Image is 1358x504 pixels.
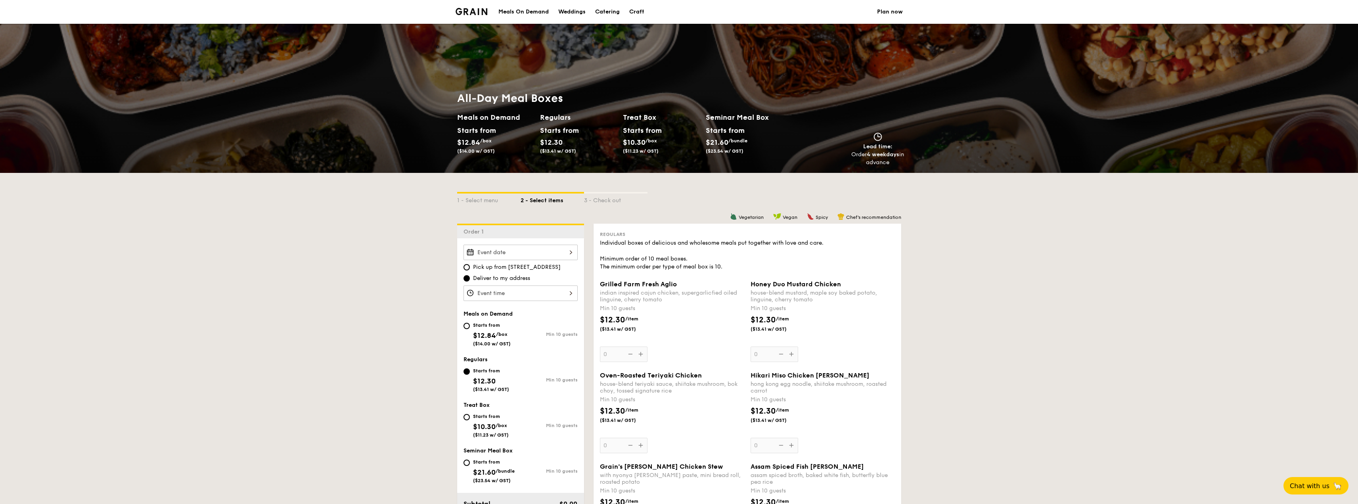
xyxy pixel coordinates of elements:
[600,406,625,416] span: $12.30
[521,194,584,205] div: 2 - Select items
[706,148,743,154] span: ($23.54 w/ GST)
[464,310,513,317] span: Meals on Demand
[600,417,654,424] span: ($13.41 w/ GST)
[473,459,515,465] div: Starts from
[623,138,645,147] span: $10.30
[521,468,578,474] div: Min 10 guests
[751,372,870,379] span: Hikari Miso Chicken [PERSON_NAME]
[600,487,744,495] div: Min 10 guests
[846,215,901,220] span: Chef's recommendation
[600,472,744,485] div: with nyonya [PERSON_NAME] paste, mini bread roll, roasted potato
[851,151,904,167] div: Order in advance
[464,286,578,301] input: Event time
[464,447,513,454] span: Seminar Meal Box
[496,468,515,474] span: /bundle
[473,413,509,420] div: Starts from
[751,381,895,394] div: hong kong egg noodle, shiitake mushroom, roasted carrot
[473,263,561,271] span: Pick up from [STREET_ADDRESS]
[473,377,496,385] span: $12.30
[540,125,575,136] div: Starts from
[751,280,841,288] span: Honey Duo Mustard Chicken
[457,194,521,205] div: 1 - Select menu
[739,215,764,220] span: Vegetarian
[600,280,677,288] span: Grilled Farm Fresh Aglio
[706,125,744,136] div: Starts from
[625,498,638,504] span: /item
[706,112,789,123] h2: Seminar Meal Box
[540,148,576,154] span: ($13.41 w/ GST)
[480,138,492,144] span: /box
[600,232,625,237] span: Regulars
[464,245,578,260] input: Event date
[600,315,625,325] span: $12.30
[623,148,659,154] span: ($11.23 w/ GST)
[783,215,797,220] span: Vegan
[751,417,804,424] span: ($13.41 w/ GST)
[625,407,638,413] span: /item
[584,194,647,205] div: 3 - Check out
[600,289,744,303] div: indian inspired cajun chicken, supergarlicfied oiled linguine, cherry tomato
[872,132,884,141] img: icon-clock.2db775ea.svg
[521,423,578,428] div: Min 10 guests
[473,368,509,374] div: Starts from
[600,239,895,271] div: Individual boxes of delicious and wholesome meals put together with love and care. Minimum order ...
[521,377,578,383] div: Min 10 guests
[751,305,895,312] div: Min 10 guests
[751,396,895,404] div: Min 10 guests
[1333,481,1342,491] span: 🦙
[773,213,781,220] img: icon-vegan.f8ff3823.svg
[1290,482,1329,490] span: Chat with us
[464,368,470,375] input: Starts from$12.30($13.41 w/ GST)Min 10 guests
[751,289,895,303] div: house-blend mustard, maple soy baked potato, linguine, cherry tomato
[457,138,480,147] span: $12.84
[730,213,737,220] img: icon-vegetarian.fe4039eb.svg
[464,414,470,420] input: Starts from$10.30/box($11.23 w/ GST)Min 10 guests
[623,125,658,136] div: Starts from
[625,316,638,322] span: /item
[473,422,496,431] span: $10.30
[464,460,470,466] input: Starts from$21.60/bundle($23.54 w/ GST)Min 10 guests
[776,498,789,504] span: /item
[600,305,744,312] div: Min 10 guests
[457,112,534,123] h2: Meals on Demand
[456,8,488,15] a: Logotype
[600,463,723,470] span: Grain's [PERSON_NAME] Chicken Stew
[457,125,492,136] div: Starts from
[600,326,654,332] span: ($13.41 w/ GST)
[473,274,530,282] span: Deliver to my address
[473,322,511,328] div: Starts from
[816,215,828,220] span: Spicy
[623,112,699,123] h2: Treat Box
[1283,477,1348,494] button: Chat with us🦙
[751,463,864,470] span: Assam Spiced Fish [PERSON_NAME]
[464,275,470,282] input: Deliver to my address
[473,432,509,438] span: ($11.23 w/ GST)
[464,228,487,235] span: Order 1
[473,387,509,392] span: ($13.41 w/ GST)
[496,423,507,428] span: /box
[863,143,893,150] span: Lead time:
[867,151,899,158] strong: 4 weekdays
[496,332,508,337] span: /box
[473,478,511,483] span: ($23.54 w/ GST)
[464,264,470,270] input: Pick up from [STREET_ADDRESS]
[464,402,490,408] span: Treat Box
[464,356,488,363] span: Regulars
[600,396,744,404] div: Min 10 guests
[600,372,702,379] span: Oven-Roasted Teriyaki Chicken
[645,138,657,144] span: /box
[751,326,804,332] span: ($13.41 w/ GST)
[807,213,814,220] img: icon-spicy.37a8142b.svg
[540,138,563,147] span: $12.30
[837,213,845,220] img: icon-chef-hat.a58ddaea.svg
[706,138,728,147] span: $21.60
[457,91,789,105] h1: All-Day Meal Boxes
[473,341,511,347] span: ($14.00 w/ GST)
[751,472,895,485] div: assam spiced broth, baked white fish, butterfly blue pea rice
[473,331,496,340] span: $12.84
[751,315,776,325] span: $12.30
[776,316,789,322] span: /item
[521,332,578,337] div: Min 10 guests
[751,406,776,416] span: $12.30
[464,323,470,329] input: Starts from$12.84/box($14.00 w/ GST)Min 10 guests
